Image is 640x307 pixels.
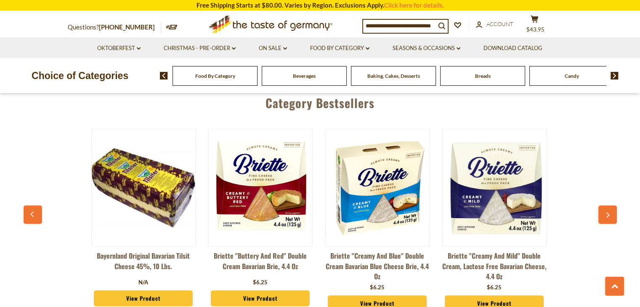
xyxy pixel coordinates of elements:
a: View Product [211,290,310,306]
a: View Product [94,290,193,306]
button: $43.95 [522,15,547,36]
a: Oktoberfest [97,44,141,53]
a: Breads [475,73,491,79]
a: Beverages [293,73,316,79]
img: previous arrow [160,72,168,79]
a: Baking, Cakes, Desserts [367,73,420,79]
img: next arrow [611,72,619,79]
a: Bayernland Original Bavarian Tilsit Cheese 45%, 10 lbs. [91,251,196,276]
a: Account [476,20,513,29]
a: Briette "Buttery and Red" Double Cream Bavarian Brie, 4.4 oz [208,251,313,276]
a: [PHONE_NUMBER] [99,23,155,31]
a: Briette "Creamy and Blue" Double Cream Bavarian Blue Cheese Brie, 4.4 oz [325,251,430,281]
img: Briette [443,136,546,239]
a: Click here for details. [384,1,444,9]
div: $6.25 [487,283,502,291]
img: Briette [209,136,312,239]
a: Food By Category [310,44,369,53]
a: Candy [565,73,579,79]
div: Category Bestsellers [28,84,613,118]
span: Account [486,21,513,27]
a: Food By Category [195,73,235,79]
a: Briette "Creamy and Mild" Double Cream, Lactose Free Bavarian Cheese, 4.4 oz [442,251,547,281]
a: Christmas - PRE-ORDER [164,44,236,53]
a: Download Catalog [483,44,542,53]
p: Questions? [68,22,161,33]
a: Seasons & Occasions [393,44,460,53]
a: On Sale [259,44,287,53]
div: $6.25 [253,278,268,286]
div: N/A [138,278,148,286]
div: $6.25 [370,283,385,291]
img: Briette [326,136,429,239]
span: $43.95 [526,26,544,33]
img: Bayernland Original Bavarian Tilsit Cheese 45%, 10 lbs. [92,136,195,239]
